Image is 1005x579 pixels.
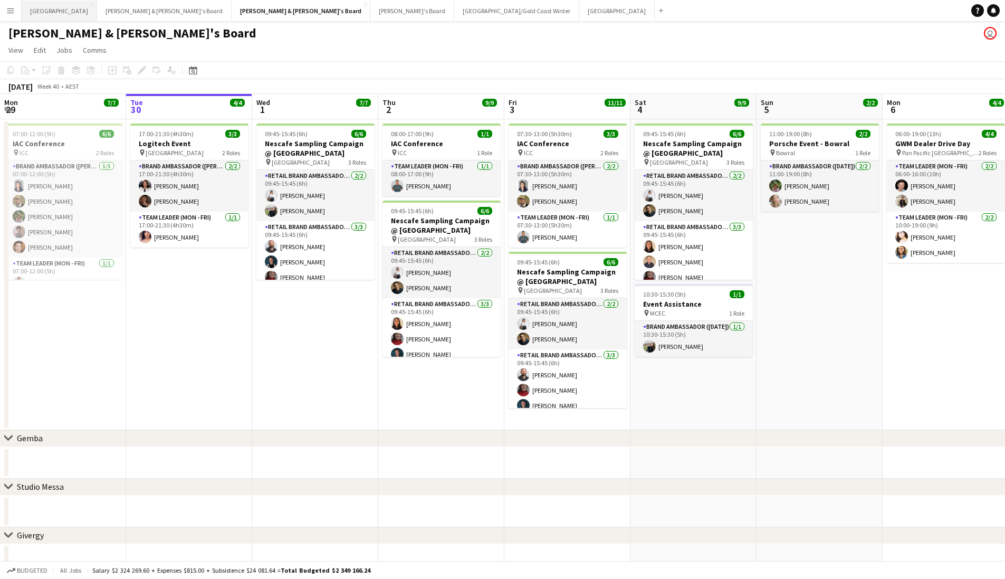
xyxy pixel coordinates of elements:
app-job-card: 09:45-15:45 (6h)6/6Nescafe Sampling Campaign @ [GEOGRAPHIC_DATA] [GEOGRAPHIC_DATA]3 RolesRETAIL B... [509,252,627,408]
h3: Event Assistance [635,299,753,309]
app-job-card: 06:00-19:00 (13h)4/4GWM Dealer Drive Day Pan Pacific [GEOGRAPHIC_DATA]2 RolesTeam Leader (Mon - F... [887,124,1005,263]
span: 6/6 [99,130,114,138]
span: ICC [20,149,28,157]
app-card-role: RETAIL Brand Ambassador (Mon - Fri)3/309:45-15:45 (6h)[PERSON_NAME][PERSON_NAME][PERSON_NAME] [509,349,627,416]
app-card-role: Team Leader (Mon - Fri)2/210:00-19:00 (9h)[PERSON_NAME][PERSON_NAME] [887,212,1005,263]
span: [GEOGRAPHIC_DATA] [272,158,330,166]
span: 3 Roles [600,287,618,295]
span: View [8,45,23,55]
span: 2/2 [856,130,870,138]
span: Pan Pacific [GEOGRAPHIC_DATA] [902,149,979,157]
app-card-role: Brand Ambassador ([PERSON_NAME])2/217:00-21:30 (4h30m)[PERSON_NAME][PERSON_NAME] [130,160,248,212]
h3: Logitech Event [130,139,248,148]
span: 3 [507,103,517,116]
span: 2 Roles [222,149,240,157]
div: Givergy [17,530,44,540]
span: Budgeted [17,567,47,574]
span: 1/1 [477,130,492,138]
app-card-role: Brand Ambassador ([DATE])1/110:30-15:30 (5h)[PERSON_NAME] [635,321,753,357]
span: 6/6 [604,258,618,266]
app-card-role: RETAIL Brand Ambassador (Mon - Fri)3/309:45-15:45 (6h)[PERSON_NAME][PERSON_NAME][PERSON_NAME] [256,221,375,288]
span: 9/9 [482,99,497,107]
span: Jobs [56,45,72,55]
span: Bowral [776,149,795,157]
div: Studio Messa [17,481,64,492]
a: Comms [79,43,111,57]
h3: IAC Conference [4,139,122,148]
app-card-role: Brand Ambassador ([PERSON_NAME])2/207:30-13:00 (5h30m)[PERSON_NAME][PERSON_NAME] [509,160,627,212]
div: 3 Jobs [735,108,751,116]
app-card-role: Team Leader (Mon - Fri)1/107:30-13:00 (5h30m)[PERSON_NAME] [509,212,627,248]
span: 4 [633,103,646,116]
span: 5 [759,103,773,116]
app-job-card: 10:30-15:30 (5h)1/1Event Assistance MCEC1 RoleBrand Ambassador ([DATE])1/110:30-15:30 (5h)[PERSON... [635,284,753,357]
span: 3 Roles [348,158,366,166]
app-job-card: 09:45-15:45 (6h)6/6Nescafe Sampling Campaign @ [GEOGRAPHIC_DATA] [GEOGRAPHIC_DATA]3 RolesRETAIL B... [382,201,501,357]
app-card-role: RETAIL Brand Ambassador ([DATE])2/209:45-15:45 (6h)[PERSON_NAME][PERSON_NAME] [635,170,753,221]
app-job-card: 17:00-21:30 (4h30m)3/3Logitech Event [GEOGRAPHIC_DATA]2 RolesBrand Ambassador ([PERSON_NAME])2/21... [130,124,248,248]
a: Edit [30,43,50,57]
span: 6/6 [730,130,744,138]
span: 2 [381,103,396,116]
span: [GEOGRAPHIC_DATA] [650,158,708,166]
span: 4/4 [230,99,245,107]
button: [GEOGRAPHIC_DATA]/Gold Coast Winter [454,1,579,21]
span: 17:00-21:30 (4h30m) [139,130,194,138]
h1: [PERSON_NAME] & [PERSON_NAME]'s Board [8,25,256,41]
app-user-avatar: Jenny Tu [984,27,997,40]
app-job-card: 09:45-15:45 (6h)6/6Nescafe Sampling Campaign @ [GEOGRAPHIC_DATA] [GEOGRAPHIC_DATA]3 RolesRETAIL B... [635,124,753,280]
div: 07:30-13:00 (5h30m)3/3IAC Conference ICC2 RolesBrand Ambassador ([PERSON_NAME])2/207:30-13:00 (5h... [509,124,627,248]
span: 06:00-19:00 (13h) [895,130,941,138]
h3: Porsche Event - Bowral [761,139,879,148]
div: 3 Jobs [483,108,499,116]
span: 1/1 [730,290,744,298]
span: Mon [4,98,18,107]
span: 3 Roles [474,235,492,243]
div: 1 Job [990,108,1003,116]
span: 2 Roles [979,149,997,157]
app-card-role: Team Leader (Mon - Fri)2/206:00-16:00 (10h)[PERSON_NAME][PERSON_NAME] [887,160,1005,212]
span: 09:45-15:45 (6h) [517,258,560,266]
app-card-role: Team Leader (Mon - Fri)1/108:00-17:00 (9h)[PERSON_NAME] [382,160,501,196]
button: Budgeted [5,565,49,576]
button: [PERSON_NAME]'s Board [370,1,454,21]
app-card-role: RETAIL Brand Ambassador (Mon - Fri)2/209:45-15:45 (6h)[PERSON_NAME][PERSON_NAME] [256,170,375,221]
div: 3 Jobs [605,108,625,116]
span: 07:30-13:00 (5h30m) [517,130,572,138]
span: 4/4 [982,130,997,138]
span: Thu [382,98,396,107]
button: [PERSON_NAME] & [PERSON_NAME]'s Board [97,1,232,21]
app-card-role: RETAIL Brand Ambassador (Mon - Fri)2/209:45-15:45 (6h)[PERSON_NAME][PERSON_NAME] [509,298,627,349]
span: 1 [255,103,270,116]
span: 3/3 [604,130,618,138]
span: 2/2 [863,99,878,107]
h3: Nescafe Sampling Campaign @ [GEOGRAPHIC_DATA] [509,267,627,286]
app-card-role: RETAIL Brand Ambassador (Mon - Fri)3/309:45-15:45 (6h)[PERSON_NAME][PERSON_NAME][PERSON_NAME] [382,298,501,365]
span: Wed [256,98,270,107]
span: 3 Roles [726,158,744,166]
span: 1 Role [477,149,492,157]
span: [GEOGRAPHIC_DATA] [146,149,204,157]
span: Edit [34,45,46,55]
span: 09:45-15:45 (6h) [265,130,308,138]
app-job-card: 09:45-15:45 (6h)6/6Nescafe Sampling Campaign @ [GEOGRAPHIC_DATA] [GEOGRAPHIC_DATA]3 RolesRETAIL B... [256,124,375,280]
app-card-role: Team Leader (Mon - Fri)1/117:00-21:30 (4h30m)[PERSON_NAME] [130,212,248,248]
app-job-card: 08:00-17:00 (9h)1/1IAC Conference ICC1 RoleTeam Leader (Mon - Fri)1/108:00-17:00 (9h)[PERSON_NAME] [382,124,501,196]
span: Fri [509,98,517,107]
h3: Nescafe Sampling Campaign @ [GEOGRAPHIC_DATA] [635,139,753,158]
span: 09:45-15:45 (6h) [643,130,686,138]
span: [GEOGRAPHIC_DATA] [524,287,582,295]
div: 07:00-12:00 (5h)6/6IAC Conference ICC2 RolesBrand Ambassador ([PERSON_NAME])5/507:00-12:00 (5h)[P... [4,124,122,280]
span: 08:00-17:00 (9h) [391,130,434,138]
span: Week 40 [35,82,61,90]
a: View [4,43,27,57]
button: [GEOGRAPHIC_DATA] [22,1,97,21]
span: ICC [398,149,407,157]
app-card-role: Brand Ambassador ([DATE])2/211:00-19:00 (8h)[PERSON_NAME][PERSON_NAME] [761,160,879,212]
